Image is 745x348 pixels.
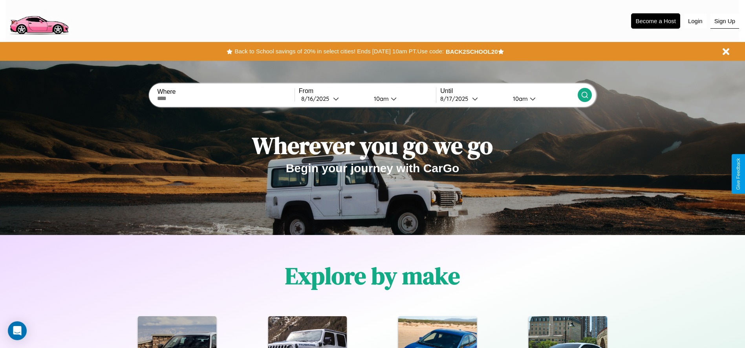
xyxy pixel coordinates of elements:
div: 10am [370,95,391,102]
b: BACK2SCHOOL20 [446,48,498,55]
button: 10am [507,95,578,103]
h1: Explore by make [285,260,460,292]
div: Open Intercom Messenger [8,321,27,340]
button: Sign Up [710,14,739,29]
button: 8/16/2025 [299,95,368,103]
label: Until [440,87,577,95]
div: 8 / 16 / 2025 [301,95,333,102]
div: 10am [509,95,530,102]
img: logo [6,4,72,36]
label: From [299,87,436,95]
button: Become a Host [631,13,680,29]
button: Login [684,14,707,28]
button: 10am [368,95,436,103]
button: Back to School savings of 20% in select cities! Ends [DATE] 10am PT.Use code: [232,46,445,57]
div: Give Feedback [736,158,741,190]
label: Where [157,88,294,95]
div: 8 / 17 / 2025 [440,95,472,102]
